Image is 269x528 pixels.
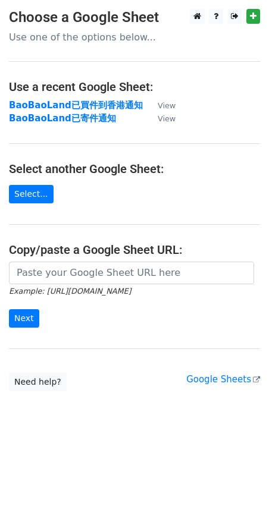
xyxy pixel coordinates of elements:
[9,100,143,111] a: BaoBaoLand已買件到香港通知
[9,9,260,26] h3: Choose a Google Sheet
[9,243,260,257] h4: Copy/paste a Google Sheet URL:
[9,185,54,203] a: Select...
[158,114,176,123] small: View
[9,113,116,124] a: BaoBaoLand已寄件通知
[146,100,176,111] a: View
[158,101,176,110] small: View
[9,373,67,391] a: Need help?
[9,31,260,43] p: Use one of the options below...
[146,113,176,124] a: View
[9,262,254,284] input: Paste your Google Sheet URL here
[9,162,260,176] h4: Select another Google Sheet:
[9,80,260,94] h4: Use a recent Google Sheet:
[9,309,39,328] input: Next
[186,374,260,385] a: Google Sheets
[9,287,131,296] small: Example: [URL][DOMAIN_NAME]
